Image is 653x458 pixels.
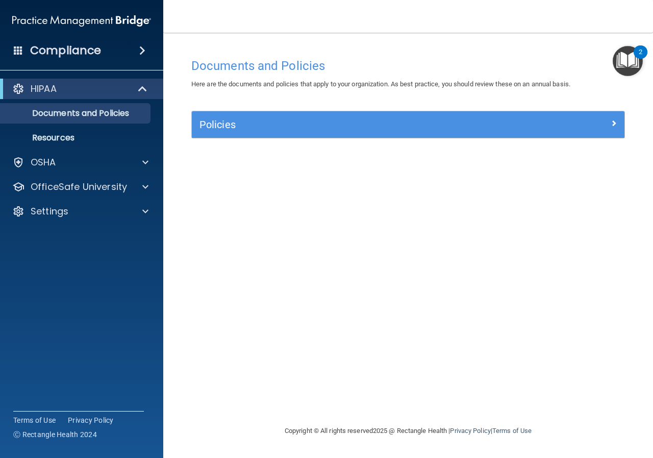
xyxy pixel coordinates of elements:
p: OfficeSafe University [31,181,127,193]
h4: Compliance [30,43,101,58]
a: Policies [199,116,617,133]
p: Resources [7,133,146,143]
button: Open Resource Center, 2 new notifications [613,46,643,76]
h5: Policies [199,119,509,130]
p: Settings [31,205,68,218]
div: 2 [639,52,642,65]
p: Documents and Policies [7,108,146,118]
p: OSHA [31,156,56,168]
a: Terms of Use [13,415,56,425]
p: HIPAA [31,83,57,95]
a: OSHA [12,156,148,168]
a: HIPAA [12,83,148,95]
div: Copyright © All rights reserved 2025 @ Rectangle Health | | [222,415,594,447]
span: Here are the documents and policies that apply to your organization. As best practice, you should... [191,80,570,88]
a: OfficeSafe University [12,181,148,193]
a: Settings [12,205,148,218]
a: Privacy Policy [450,427,490,435]
a: Privacy Policy [68,415,114,425]
img: PMB logo [12,11,151,31]
h4: Documents and Policies [191,59,625,73]
a: Terms of Use [492,427,532,435]
span: Ⓒ Rectangle Health 2024 [13,429,97,440]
